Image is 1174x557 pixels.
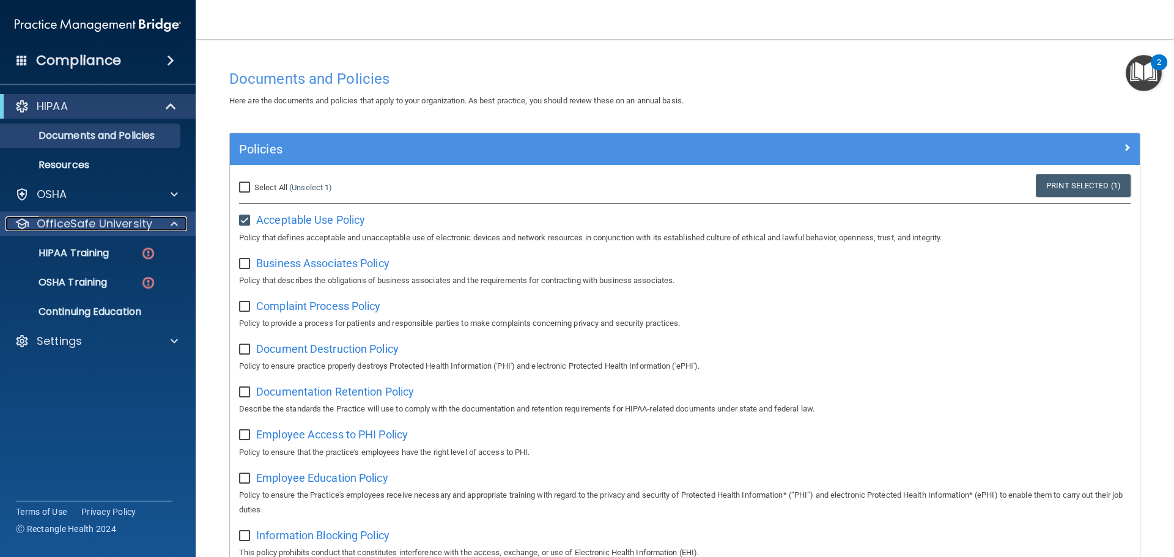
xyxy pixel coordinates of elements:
[8,130,175,142] p: Documents and Policies
[16,523,116,535] span: Ⓒ Rectangle Health 2024
[37,334,82,349] p: Settings
[141,246,156,261] img: danger-circle.6113f641.png
[229,96,684,105] span: Here are the documents and policies that apply to your organization. As best practice, you should...
[256,300,380,312] span: Complaint Process Policy
[239,359,1131,374] p: Policy to ensure practice properly destroys Protected Health Information ('PHI') and electronic P...
[239,139,1131,159] a: Policies
[8,276,107,289] p: OSHA Training
[8,159,175,171] p: Resources
[254,183,287,192] span: Select All
[289,183,332,192] a: (Unselect 1)
[8,306,175,318] p: Continuing Education
[81,506,136,518] a: Privacy Policy
[256,213,365,226] span: Acceptable Use Policy
[37,216,152,231] p: OfficeSafe University
[256,471,388,484] span: Employee Education Policy
[239,445,1131,460] p: Policy to ensure that the practice's employees have the right level of access to PHI.
[36,52,121,69] h4: Compliance
[15,216,178,231] a: OfficeSafe University
[256,385,414,398] span: Documentation Retention Policy
[239,231,1131,245] p: Policy that defines acceptable and unacceptable use of electronic devices and network resources i...
[16,506,67,518] a: Terms of Use
[239,183,253,193] input: Select All (Unselect 1)
[256,529,389,542] span: Information Blocking Policy
[37,187,67,202] p: OSHA
[8,247,109,259] p: HIPAA Training
[239,402,1131,416] p: Describe the standards the Practice will use to comply with the documentation and retention requi...
[256,342,399,355] span: Document Destruction Policy
[1113,473,1159,519] iframe: Drift Widget Chat Controller
[229,71,1140,87] h4: Documents and Policies
[256,257,389,270] span: Business Associates Policy
[15,99,177,114] a: HIPAA
[239,488,1131,517] p: Policy to ensure the Practice's employees receive necessary and appropriate training with regard ...
[256,428,408,441] span: Employee Access to PHI Policy
[239,142,903,156] h5: Policies
[141,275,156,290] img: danger-circle.6113f641.png
[15,334,178,349] a: Settings
[15,187,178,202] a: OSHA
[239,273,1131,288] p: Policy that describes the obligations of business associates and the requirements for contracting...
[1157,62,1161,78] div: 2
[15,13,181,37] img: PMB logo
[1126,55,1162,91] button: Open Resource Center, 2 new notifications
[1036,174,1131,197] a: Print Selected (1)
[37,99,68,114] p: HIPAA
[239,316,1131,331] p: Policy to provide a process for patients and responsible parties to make complaints concerning pr...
